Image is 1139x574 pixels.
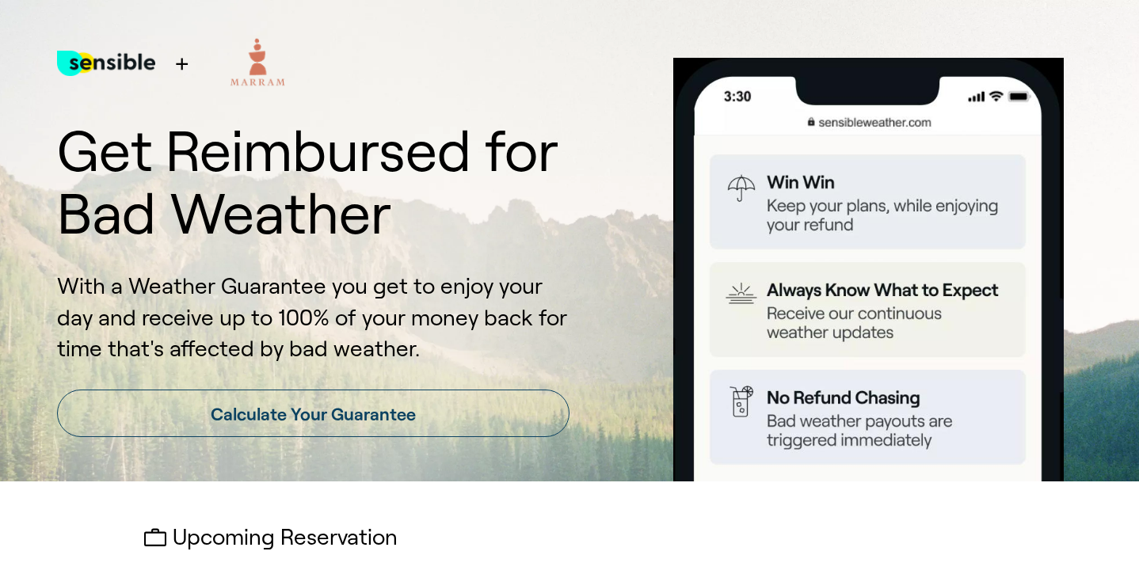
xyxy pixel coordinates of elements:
[655,58,1082,481] img: Product box
[57,32,155,95] img: test for bg
[144,526,995,550] h2: Upcoming Reservation
[174,46,189,82] span: +
[57,120,569,245] h1: Get Reimbursed for Bad Weather
[57,390,569,437] a: Calculate Your Guarantee
[57,271,569,364] p: With a Weather Guarantee you get to enjoy your day and receive up to 100% of your money back for ...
